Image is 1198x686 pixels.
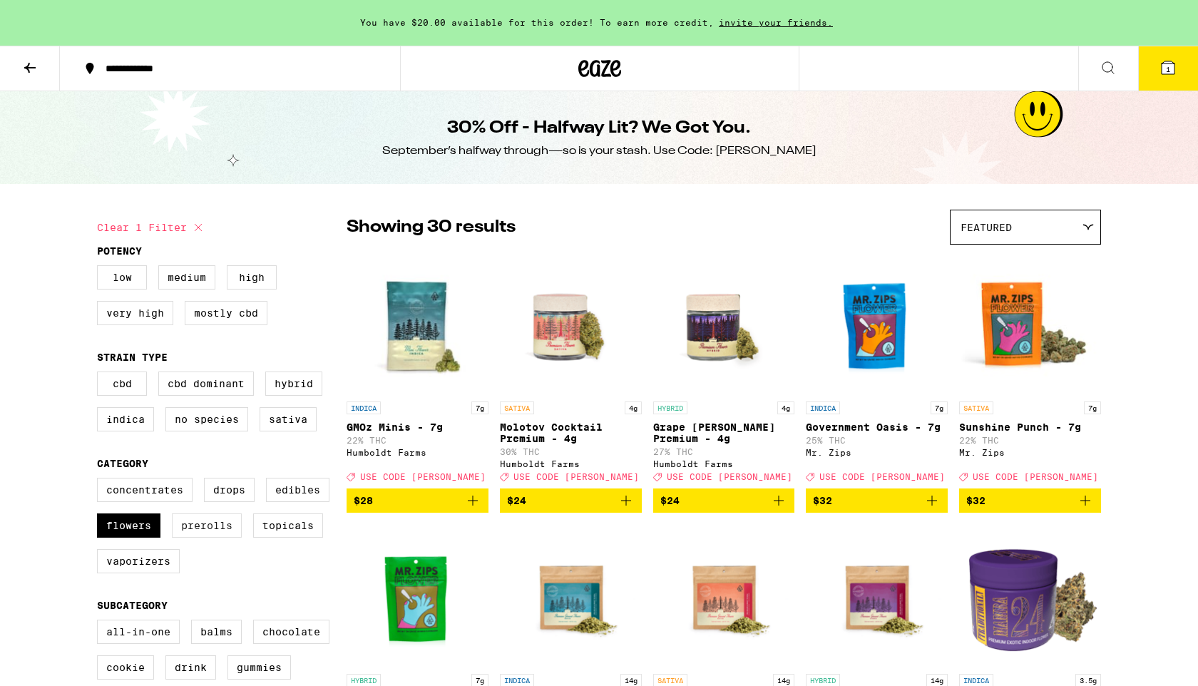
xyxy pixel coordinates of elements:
[97,407,154,431] label: Indica
[191,620,242,644] label: Balms
[1084,401,1101,414] p: 7g
[500,488,642,513] button: Add to bag
[966,495,985,506] span: $32
[97,513,160,538] label: Flowers
[500,459,642,469] div: Humboldt Farms
[667,472,792,481] span: USE CODE [PERSON_NAME]
[625,401,642,414] p: 4g
[266,478,329,502] label: Edibles
[97,600,168,611] legend: Subcategory
[959,401,993,414] p: SATIVA
[653,488,795,513] button: Add to bag
[97,372,147,396] label: CBD
[500,252,642,394] img: Humboldt Farms - Molotov Cocktail Premium - 4g
[253,620,329,644] label: Chocolate
[653,447,795,456] p: 27% THC
[959,252,1101,488] a: Open page for Sunshine Punch - 7g from Mr. Zips
[513,472,639,481] span: USE CODE [PERSON_NAME]
[931,401,948,414] p: 7g
[97,210,207,245] button: Clear 1 filter
[347,524,488,667] img: Mr. Zips - Cali Pop - 7g
[347,401,381,414] p: INDICA
[347,448,488,457] div: Humboldt Farms
[806,436,948,445] p: 25% THC
[347,488,488,513] button: Add to bag
[959,436,1101,445] p: 22% THC
[97,352,168,363] legend: Strain Type
[158,372,254,396] label: CBD Dominant
[471,401,488,414] p: 7g
[165,407,248,431] label: No Species
[360,18,714,27] span: You have $20.00 available for this order! To earn more credit,
[959,252,1101,394] img: Mr. Zips - Sunshine Punch - 7g
[500,252,642,488] a: Open page for Molotov Cocktail Premium - 4g from Humboldt Farms
[507,495,526,506] span: $24
[227,265,277,290] label: High
[660,495,680,506] span: $24
[172,513,242,538] label: Prerolls
[806,252,948,488] a: Open page for Government Oasis - 7g from Mr. Zips
[961,222,1012,233] span: Featured
[260,407,317,431] label: Sativa
[959,524,1101,667] img: Traditional - Mamba 24 - 3.5g
[500,524,642,667] img: Humboldt Farms - Original Glue Preground - 14g
[97,620,180,644] label: All-In-One
[97,265,147,290] label: Low
[777,401,794,414] p: 4g
[653,421,795,444] p: Grape [PERSON_NAME] Premium - 4g
[97,549,180,573] label: Vaporizers
[813,495,832,506] span: $32
[959,488,1101,513] button: Add to bag
[97,245,142,257] legend: Potency
[1138,46,1198,91] button: 1
[653,401,687,414] p: HYBRID
[360,472,486,481] span: USE CODE [PERSON_NAME]
[806,421,948,433] p: Government Oasis - 7g
[653,459,795,469] div: Humboldt Farms
[806,524,948,667] img: Humboldt Farms - Sherbet Haze Preground - 14g
[447,116,751,140] h1: 30% Off - Halfway Lit? We Got You.
[382,143,816,159] div: September’s halfway through—so is your stash. Use Code: [PERSON_NAME]
[819,472,945,481] span: USE CODE [PERSON_NAME]
[500,421,642,444] p: Molotov Cocktail Premium - 4g
[806,488,948,513] button: Add to bag
[806,448,948,457] div: Mr. Zips
[653,524,795,667] img: Humboldt Farms - Citradamus Preground - 14g
[714,18,838,27] span: invite your friends.
[185,301,267,325] label: Mostly CBD
[158,265,215,290] label: Medium
[500,447,642,456] p: 30% THC
[959,421,1101,433] p: Sunshine Punch - 7g
[653,252,795,394] img: Humboldt Farms - Grape Runtz Premium - 4g
[265,372,322,396] label: Hybrid
[806,401,840,414] p: INDICA
[227,655,291,680] label: Gummies
[97,301,173,325] label: Very High
[347,252,488,488] a: Open page for GMOz Minis - 7g from Humboldt Farms
[97,458,148,469] legend: Category
[9,10,103,21] span: Hi. Need any help?
[347,215,516,240] p: Showing 30 results
[653,252,795,488] a: Open page for Grape Runtz Premium - 4g from Humboldt Farms
[204,478,255,502] label: Drops
[165,655,216,680] label: Drink
[347,252,488,394] img: Humboldt Farms - GMOz Minis - 7g
[97,655,154,680] label: Cookie
[806,252,948,394] img: Mr. Zips - Government Oasis - 7g
[253,513,323,538] label: Topicals
[347,436,488,445] p: 22% THC
[973,472,1098,481] span: USE CODE [PERSON_NAME]
[500,401,534,414] p: SATIVA
[354,495,373,506] span: $28
[959,448,1101,457] div: Mr. Zips
[1166,65,1170,73] span: 1
[97,478,193,502] label: Concentrates
[347,421,488,433] p: GMOz Minis - 7g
